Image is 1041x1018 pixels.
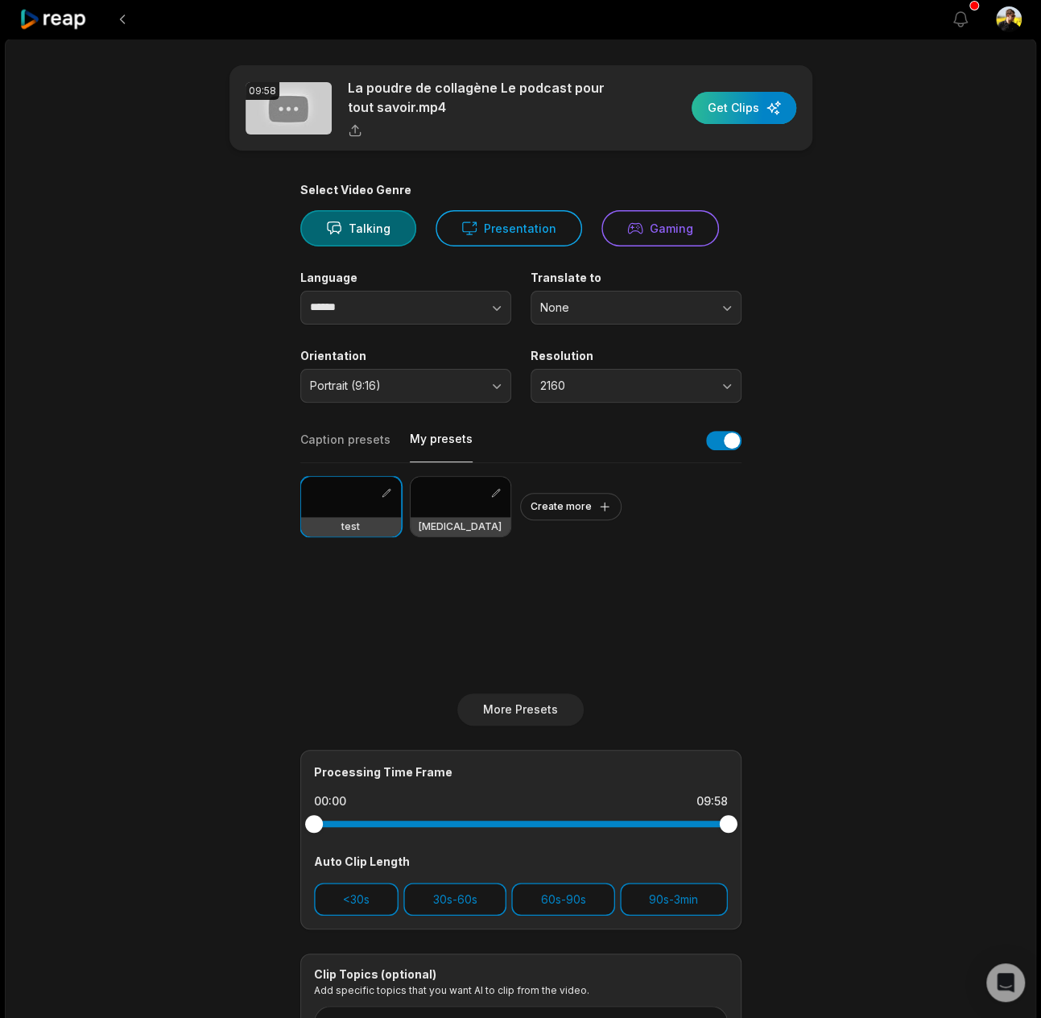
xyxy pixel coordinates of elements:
button: More Presets [457,693,584,726]
div: 09:58 [246,82,279,100]
span: None [540,300,709,315]
label: Orientation [300,349,511,363]
button: Portrait (9:16) [300,369,511,403]
div: 00:00 [314,793,346,809]
button: Talking [300,210,416,246]
button: 2160 [531,369,742,403]
label: Resolution [531,349,742,363]
button: 90s-3min [620,883,728,916]
button: 30s-60s [403,883,506,916]
p: La poudre de collagène Le podcast pour tout savoir.mp4 [348,78,626,117]
p: Add specific topics that you want AI to clip from the video. [314,984,728,996]
div: Select Video Genre [300,183,742,197]
h3: test [341,520,360,533]
div: Clip Topics (optional) [314,967,728,982]
div: Auto Clip Length [314,853,728,870]
div: Processing Time Frame [314,763,728,780]
button: My presets [410,431,473,462]
button: Caption presets [300,432,390,462]
button: Gaming [601,210,719,246]
button: 60s-90s [511,883,615,916]
h3: [MEDICAL_DATA] [419,520,502,533]
button: Presentation [436,210,582,246]
span: 2160 [540,379,709,393]
div: Open Intercom Messenger [986,963,1025,1002]
div: 09:58 [696,793,728,809]
span: Portrait (9:16) [310,379,479,393]
label: Language [300,271,511,285]
label: Translate to [531,271,742,285]
button: <30s [314,883,399,916]
button: Get Clips [692,92,796,124]
button: Create more [520,493,622,520]
button: None [531,291,742,325]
